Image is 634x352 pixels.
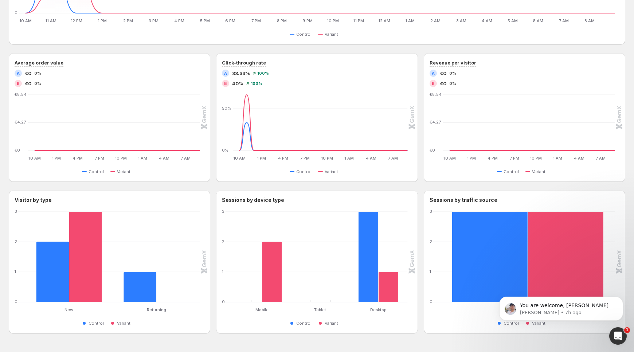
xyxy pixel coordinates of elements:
g: Mobile: Control 0,Variant 2 [233,212,291,302]
h3: Click-through rate [222,59,266,66]
text: 4 AM [482,18,492,23]
text: Desktop [371,307,387,312]
rect: Variant 1 [379,254,399,302]
g: Direct: Control 3,Variant 3 [440,212,615,302]
span: Control [89,320,104,326]
text: 50% [222,106,231,111]
text: 2 [430,239,432,244]
span: Control [296,169,312,175]
text: 4 AM [574,156,584,161]
button: Control [290,30,314,39]
text: 6 PM [226,18,236,23]
rect: Control 1 [124,254,156,302]
text: 3 AM [456,18,466,23]
text: 1 AM [344,156,354,161]
span: Variant [325,320,338,326]
g: New: Control 2,Variant 3 [26,212,113,302]
text: New [65,307,74,312]
button: Variant [525,167,548,176]
text: 0 [15,10,17,15]
g: Tablet: Control 0,Variant 0 [291,212,349,302]
text: 4 PM [488,156,498,161]
text: 0 [430,299,433,304]
rect: Variant 3 [69,212,102,302]
text: 4 PM [73,156,83,161]
span: Control [504,169,519,175]
text: 6 AM [533,18,543,23]
text: 11 PM [353,18,364,23]
span: €0 [25,80,31,87]
text: 7 AM [181,156,191,161]
rect: Control 3 [452,212,528,302]
text: 1 [430,269,431,274]
span: €0 [440,70,446,77]
text: 12 PM [71,18,82,23]
g: Returning: Control 1,Variant 0 [113,212,200,302]
text: 1 [15,269,16,274]
span: 0% [449,81,456,86]
button: Variant [110,319,133,328]
button: Variant [318,167,341,176]
span: Control [296,320,312,326]
text: 1 PM [257,156,266,161]
text: 9 PM [302,18,313,23]
text: €8.54 [430,92,442,97]
text: 10 AM [233,156,246,161]
span: Control [89,169,104,175]
text: 2 AM [430,18,441,23]
span: 1 [624,327,630,333]
text: 7 AM [559,18,569,23]
text: 0 [15,299,17,304]
text: 1 PM [98,18,107,23]
rect: Variant 3 [528,212,603,302]
text: 4 PM [174,18,184,23]
text: 10 PM [327,18,339,23]
text: €0 [15,148,20,153]
text: 7 AM [596,156,606,161]
text: 0 [222,299,225,304]
span: Variant [117,169,130,175]
text: 10 AM [443,156,456,161]
text: Tablet [314,307,326,312]
text: 12 AM [378,18,390,23]
text: 7 PM [301,156,310,161]
button: Control [82,167,107,176]
text: 3 PM [149,18,158,23]
text: 7 PM [509,156,519,161]
span: €0 [440,80,446,87]
text: 8 AM [584,18,595,23]
text: 5 PM [200,18,210,23]
text: 2 [15,239,17,244]
text: €4.27 [430,120,441,125]
g: Desktop: Control 3,Variant 1 [349,212,408,302]
rect: Control 0 [300,284,320,302]
rect: Control 0 [242,284,262,302]
text: 1 PM [52,156,61,161]
iframe: Intercom live chat [609,327,627,345]
rect: Variant 2 [262,224,282,302]
text: 10 PM [530,156,542,161]
span: 0% [34,81,41,86]
text: 10 PM [321,156,333,161]
rect: Variant 0 [320,284,340,302]
button: Variant [110,167,133,176]
text: 1 AM [553,156,562,161]
h3: Sessions by device type [222,196,284,204]
text: €4.27 [15,120,26,125]
text: 8 PM [277,18,287,23]
button: Control [497,167,522,176]
h2: B [17,81,20,86]
text: 1 AM [138,156,147,161]
button: Control [290,167,314,176]
h3: Visitor by type [15,196,52,204]
span: 40% [232,80,243,87]
text: 2 PM [123,18,133,23]
h2: A [224,71,227,75]
rect: Control 2 [36,224,69,302]
h2: A [432,71,435,75]
text: 3 [430,209,432,214]
text: 1 PM [466,156,475,161]
span: 0% [449,71,456,75]
span: Variant [117,320,130,326]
